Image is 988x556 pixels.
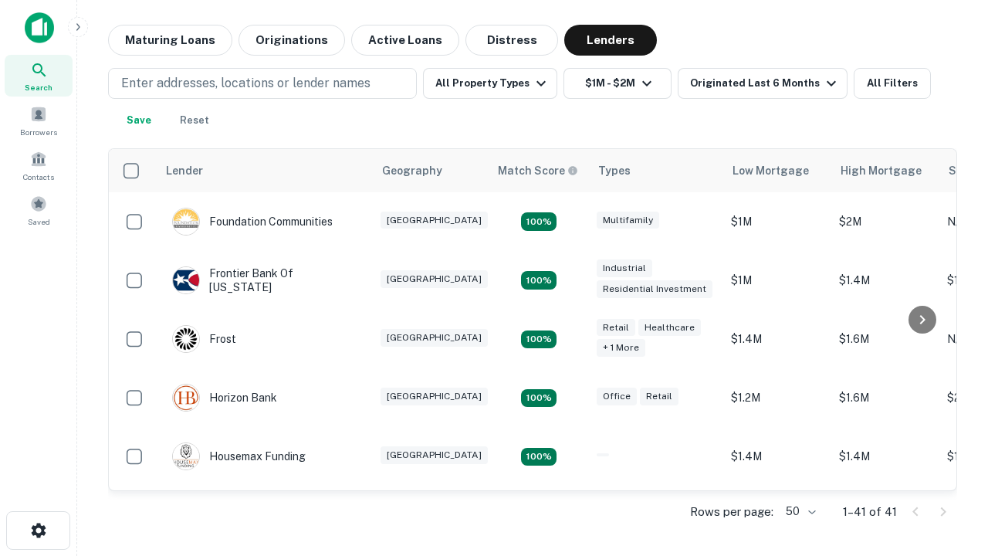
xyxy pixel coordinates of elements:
[831,486,939,544] td: $1.6M
[239,25,345,56] button: Originations
[733,161,809,180] div: Low Mortgage
[25,81,52,93] span: Search
[173,267,199,293] img: picture
[723,427,831,486] td: $1.4M
[597,212,659,229] div: Multifamily
[108,68,417,99] button: Enter addresses, locations or lender names
[172,384,277,412] div: Horizon Bank
[172,266,357,294] div: Frontier Bank Of [US_STATE]
[173,326,199,352] img: picture
[5,100,73,141] a: Borrowers
[597,259,652,277] div: Industrial
[173,385,199,411] img: picture
[173,208,199,235] img: picture
[423,68,557,99] button: All Property Types
[597,319,635,337] div: Retail
[172,208,333,236] div: Foundation Communities
[373,149,489,192] th: Geography
[382,161,442,180] div: Geography
[381,270,488,288] div: [GEOGRAPHIC_DATA]
[723,486,831,544] td: $1.4M
[841,161,922,180] div: High Mortgage
[108,25,232,56] button: Maturing Loans
[597,339,645,357] div: + 1 more
[20,126,57,138] span: Borrowers
[157,149,373,192] th: Lender
[831,149,939,192] th: High Mortgage
[723,310,831,368] td: $1.4M
[25,12,54,43] img: capitalize-icon.png
[521,212,557,231] div: Matching Properties: 4, hasApolloMatch: undefined
[170,105,219,136] button: Reset
[521,331,557,349] div: Matching Properties: 4, hasApolloMatch: undefined
[28,215,50,228] span: Saved
[598,161,631,180] div: Types
[381,446,488,464] div: [GEOGRAPHIC_DATA]
[489,149,589,192] th: Capitalize uses an advanced AI algorithm to match your search with the best lender. The match sco...
[911,383,988,457] iframe: Chat Widget
[723,251,831,310] td: $1M
[23,171,54,183] span: Contacts
[831,368,939,427] td: $1.6M
[166,161,203,180] div: Lender
[723,192,831,251] td: $1M
[597,388,637,405] div: Office
[498,162,575,179] h6: Match Score
[723,368,831,427] td: $1.2M
[589,149,723,192] th: Types
[640,388,678,405] div: Retail
[498,162,578,179] div: Capitalize uses an advanced AI algorithm to match your search with the best lender. The match sco...
[381,212,488,229] div: [GEOGRAPHIC_DATA]
[351,25,459,56] button: Active Loans
[780,500,818,523] div: 50
[690,74,841,93] div: Originated Last 6 Months
[381,388,488,405] div: [GEOGRAPHIC_DATA]
[521,271,557,290] div: Matching Properties: 4, hasApolloMatch: undefined
[172,325,236,353] div: Frost
[563,68,672,99] button: $1M - $2M
[831,310,939,368] td: $1.6M
[678,68,848,99] button: Originated Last 6 Months
[172,442,306,470] div: Housemax Funding
[121,74,370,93] p: Enter addresses, locations or lender names
[831,192,939,251] td: $2M
[173,443,199,470] img: picture
[843,503,897,521] p: 1–41 of 41
[854,68,931,99] button: All Filters
[690,503,773,521] p: Rows per page:
[564,25,657,56] button: Lenders
[5,55,73,97] a: Search
[831,251,939,310] td: $1.4M
[5,144,73,186] a: Contacts
[381,329,488,347] div: [GEOGRAPHIC_DATA]
[521,389,557,408] div: Matching Properties: 4, hasApolloMatch: undefined
[723,149,831,192] th: Low Mortgage
[114,105,164,136] button: Save your search to get updates of matches that match your search criteria.
[465,25,558,56] button: Distress
[521,448,557,466] div: Matching Properties: 4, hasApolloMatch: undefined
[597,280,712,298] div: Residential Investment
[831,427,939,486] td: $1.4M
[638,319,701,337] div: Healthcare
[5,189,73,231] a: Saved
